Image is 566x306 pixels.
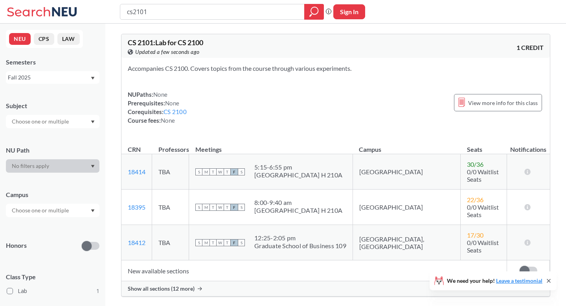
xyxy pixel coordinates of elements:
div: [GEOGRAPHIC_DATA] H 210A [254,206,342,214]
span: W [217,239,224,246]
span: 17 / 30 [467,231,483,239]
th: Professors [152,137,189,154]
svg: Dropdown arrow [91,120,95,124]
div: CRN [128,145,141,154]
input: Class, professor, course number, "phrase" [126,5,299,18]
div: Fall 2025Dropdown arrow [6,71,99,84]
p: Honors [6,241,27,250]
th: Campus [353,137,460,154]
span: T [224,168,231,175]
th: Meetings [189,137,353,154]
div: Dropdown arrow [6,159,99,173]
span: M [202,204,209,211]
span: W [217,168,224,175]
label: Lab [7,286,99,296]
td: TBA [152,154,189,190]
span: T [224,204,231,211]
div: 8:00 - 9:40 am [254,199,342,206]
button: Sign In [333,4,365,19]
span: We need your help! [447,278,542,284]
span: 0/0 Waitlist Seats [467,239,499,254]
div: magnifying glass [304,4,324,20]
div: Dropdown arrow [6,204,99,217]
th: Seats [461,137,507,154]
span: Updated a few seconds ago [135,48,200,56]
div: Campus [6,190,99,199]
div: Subject [6,101,99,110]
span: W [217,204,224,211]
span: None [161,117,175,124]
span: T [209,168,217,175]
span: Show all sections (12 more) [128,285,195,292]
span: F [231,239,238,246]
section: Accompanies CS 2100. Covers topics from the course through various experiments. [128,64,544,73]
span: S [195,168,202,175]
th: Notifications [507,137,550,154]
div: [GEOGRAPHIC_DATA] H 210A [254,171,342,179]
span: T [224,239,231,246]
span: S [238,239,245,246]
td: TBA [152,190,189,225]
div: Graduate School of Business 109 [254,242,346,250]
span: None [165,100,179,107]
svg: Dropdown arrow [91,209,95,212]
span: T [209,204,217,211]
td: New available sections [121,260,507,281]
input: Choose one or multiple [8,206,74,215]
span: M [202,168,209,175]
span: S [195,204,202,211]
td: [GEOGRAPHIC_DATA], [GEOGRAPHIC_DATA] [353,225,460,260]
div: 12:25 - 2:05 pm [254,234,346,242]
div: NU Path [6,146,99,155]
div: Dropdown arrow [6,115,99,128]
td: TBA [152,225,189,260]
svg: Dropdown arrow [91,77,95,80]
span: S [238,204,245,211]
span: M [202,239,209,246]
span: T [209,239,217,246]
a: CS 2100 [164,108,187,115]
button: NEU [9,33,31,45]
span: Class Type [6,273,99,281]
span: 22 / 36 [467,196,483,203]
span: F [231,204,238,211]
span: CS 2101 : Lab for CS 2100 [128,38,203,47]
span: 1 CREDIT [516,43,544,52]
span: S [238,168,245,175]
button: LAW [57,33,80,45]
a: Leave a testimonial [496,277,542,284]
svg: Dropdown arrow [91,165,95,168]
a: 18414 [128,168,145,175]
a: 18412 [128,239,145,246]
div: NUPaths: Prerequisites: Corequisites: Course fees: [128,90,187,125]
a: 18395 [128,203,145,211]
span: View more info for this class [468,98,538,108]
span: None [153,91,167,98]
svg: magnifying glass [309,6,319,17]
td: [GEOGRAPHIC_DATA] [353,154,460,190]
span: 30 / 36 [467,160,483,168]
div: Show all sections (12 more) [121,281,550,296]
div: Semesters [6,58,99,66]
span: 0/0 Waitlist Seats [467,168,499,183]
button: CPS [34,33,54,45]
div: Fall 2025 [8,73,90,82]
input: Choose one or multiple [8,117,74,126]
div: 5:15 - 6:55 pm [254,163,342,171]
span: 0/0 Waitlist Seats [467,203,499,218]
span: F [231,168,238,175]
span: S [195,239,202,246]
td: [GEOGRAPHIC_DATA] [353,190,460,225]
span: 1 [96,287,99,295]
